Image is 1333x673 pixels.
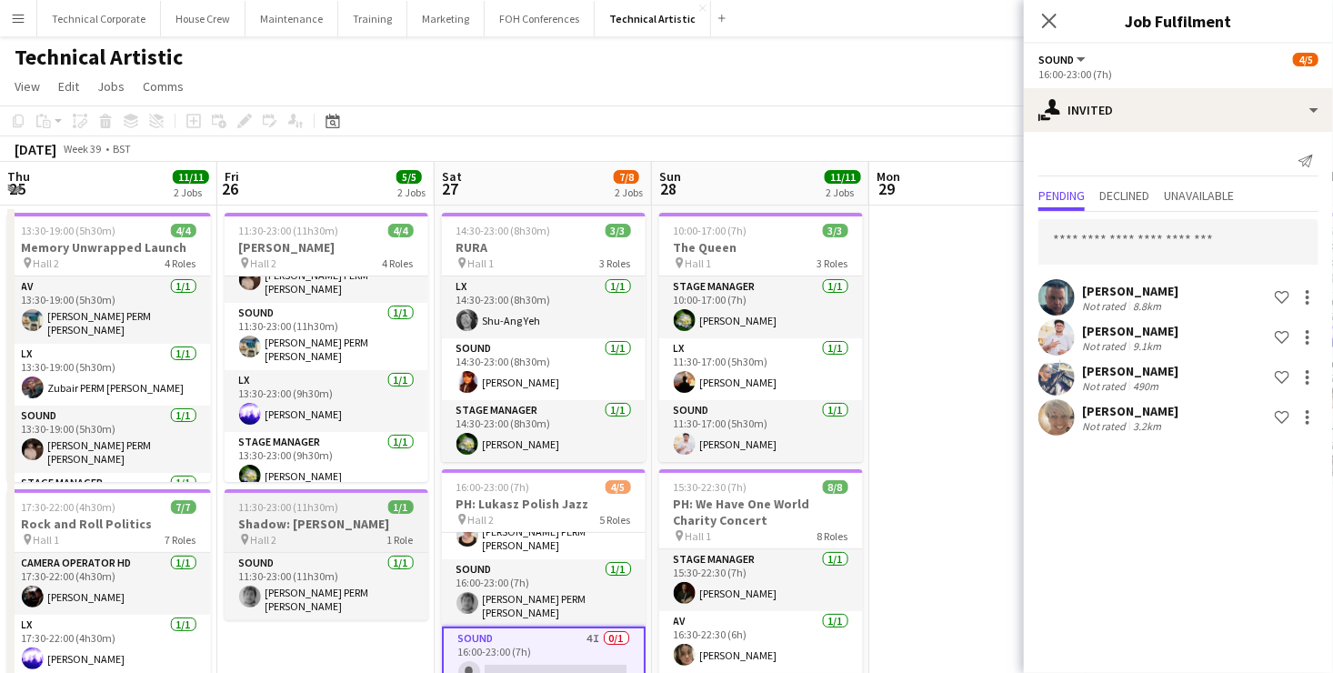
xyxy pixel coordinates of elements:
[817,256,848,270] span: 3 Roles
[1129,299,1165,313] div: 8.8km
[1082,283,1178,299] div: [PERSON_NAME]
[135,75,191,98] a: Comms
[225,239,428,256] h3: [PERSON_NAME]
[442,559,646,627] app-card-role: Sound1/116:00-23:00 (7h)[PERSON_NAME] PERM [PERSON_NAME]
[615,186,643,199] div: 2 Jobs
[7,75,47,98] a: View
[1129,419,1165,433] div: 3.2km
[825,170,861,184] span: 11/11
[397,186,426,199] div: 2 Jobs
[686,256,712,270] span: Hall 1
[22,224,116,237] span: 13:30-19:00 (5h30m)
[225,370,428,432] app-card-role: LX1/113:30-23:00 (9h30m)[PERSON_NAME]
[877,168,900,185] span: Mon
[1099,189,1149,202] span: Declined
[225,303,428,370] app-card-role: Sound1/111:30-23:00 (11h30m)[PERSON_NAME] PERM [PERSON_NAME]
[171,500,196,514] span: 7/7
[600,256,631,270] span: 3 Roles
[37,1,161,36] button: Technical Corporate
[826,186,860,199] div: 2 Jobs
[7,213,211,482] app-job-card: 13:30-19:00 (5h30m)4/4Memory Unwrapped Launch Hall 24 RolesAV1/113:30-19:00 (5h30m)[PERSON_NAME] ...
[674,480,747,494] span: 15:30-22:30 (7h)
[113,142,131,156] div: BST
[823,224,848,237] span: 3/3
[1082,419,1129,433] div: Not rated
[7,516,211,532] h3: Rock and Roll Politics
[388,224,414,237] span: 4/4
[143,78,184,95] span: Comms
[442,239,646,256] h3: RURA
[58,78,79,95] span: Edit
[1082,363,1178,379] div: [PERSON_NAME]
[1024,9,1333,33] h3: Job Fulfilment
[659,213,863,462] app-job-card: 10:00-17:00 (7h)3/3The Queen Hall 13 RolesStage Manager1/110:00-17:00 (7h)[PERSON_NAME]LX1/111:30...
[90,75,132,98] a: Jobs
[165,533,196,547] span: 7 Roles
[51,75,86,98] a: Edit
[442,276,646,338] app-card-role: LX1/114:30-23:00 (8h30m)Shu-Ang Yeh
[225,213,428,482] app-job-card: 11:30-23:00 (11h30m)4/4[PERSON_NAME] Hall 24 RolesTechnical Supervisor1/111:30-23:00 (11h30m)[PER...
[656,178,681,199] span: 28
[239,500,339,514] span: 11:30-23:00 (11h30m)
[7,344,211,406] app-card-role: LX1/113:30-19:00 (5h30m)Zubair PERM [PERSON_NAME]
[15,44,183,71] h1: Technical Artistic
[659,400,863,462] app-card-role: Sound1/111:30-17:00 (5h30m)[PERSON_NAME]
[97,78,125,95] span: Jobs
[456,224,551,237] span: 14:30-23:00 (8h30m)
[225,516,428,532] h3: Shadow: [PERSON_NAME]
[1082,379,1129,393] div: Not rated
[442,400,646,462] app-card-role: Stage Manager1/114:30-23:00 (8h30m)[PERSON_NAME]
[60,142,105,156] span: Week 39
[5,178,30,199] span: 25
[659,611,863,673] app-card-role: AV1/116:30-22:30 (6h)[PERSON_NAME]
[387,533,414,547] span: 1 Role
[173,170,209,184] span: 11/11
[659,276,863,338] app-card-role: Stage Manager1/110:00-17:00 (7h)[PERSON_NAME]
[468,513,495,527] span: Hall 2
[22,500,116,514] span: 17:30-22:00 (4h30m)
[817,529,848,543] span: 8 Roles
[659,338,863,400] app-card-role: LX1/111:30-17:00 (5h30m)[PERSON_NAME]
[246,1,338,36] button: Maintenance
[239,224,339,237] span: 11:30-23:00 (11h30m)
[174,186,208,199] div: 2 Jobs
[396,170,422,184] span: 5/5
[442,496,646,512] h3: PH: Lukasz Polish Jazz
[1082,403,1178,419] div: [PERSON_NAME]
[225,553,428,620] app-card-role: Sound1/111:30-23:00 (11h30m)[PERSON_NAME] PERM [PERSON_NAME]
[1038,67,1318,81] div: 16:00-23:00 (7h)
[171,224,196,237] span: 4/4
[7,168,30,185] span: Thu
[659,239,863,256] h3: The Queen
[165,256,196,270] span: 4 Roles
[874,178,900,199] span: 29
[225,489,428,620] app-job-card: 11:30-23:00 (11h30m)1/1Shadow: [PERSON_NAME] Hall 21 RoleSound1/111:30-23:00 (11h30m)[PERSON_NAME...
[383,256,414,270] span: 4 Roles
[659,549,863,611] app-card-role: Stage Manager1/115:30-22:30 (7h)[PERSON_NAME]
[823,480,848,494] span: 8/8
[442,213,646,462] app-job-card: 14:30-23:00 (8h30m)3/3RURA Hall 13 RolesLX1/114:30-23:00 (8h30m)Shu-Ang YehSound1/114:30-23:00 (8...
[7,473,211,535] app-card-role: Stage Manager1/1
[15,140,56,158] div: [DATE]
[456,480,530,494] span: 16:00-23:00 (7h)
[222,178,239,199] span: 26
[1082,323,1178,339] div: [PERSON_NAME]
[34,533,60,547] span: Hall 1
[659,496,863,528] h3: PH: We Have One World Charity Concert
[7,406,211,473] app-card-role: Sound1/113:30-19:00 (5h30m)[PERSON_NAME] PERM [PERSON_NAME]
[1129,379,1162,393] div: 490m
[7,239,211,256] h3: Memory Unwrapped Launch
[485,1,595,36] button: FOH Conferences
[1129,339,1165,353] div: 9.1km
[600,513,631,527] span: 5 Roles
[1024,88,1333,132] div: Invited
[225,168,239,185] span: Fri
[225,432,428,494] app-card-role: Stage Manager1/113:30-23:00 (9h30m)[PERSON_NAME]
[7,276,211,344] app-card-role: AV1/113:30-19:00 (5h30m)[PERSON_NAME] PERM [PERSON_NAME]
[674,224,747,237] span: 10:00-17:00 (7h)
[614,170,639,184] span: 7/8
